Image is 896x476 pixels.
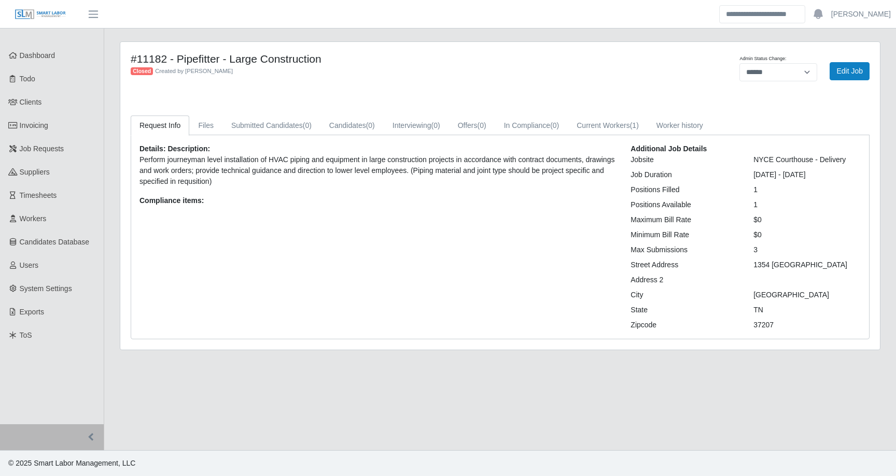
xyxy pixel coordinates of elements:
a: In Compliance [495,116,568,136]
div: NYCE Courthouse - Delivery [746,154,869,165]
div: 3 [746,244,869,255]
img: SLM Logo [15,9,66,20]
a: Worker history [648,116,712,136]
div: 1 [746,184,869,195]
div: [DATE] - [DATE] [746,169,869,180]
span: Dashboard [20,51,55,60]
span: (0) [366,121,375,129]
h4: #11182 - Pipefitter - Large Construction [131,52,555,65]
span: © 2025 Smart Labor Management, LLC [8,459,135,467]
span: Closed [131,67,153,76]
span: Clients [20,98,42,106]
span: Workers [20,214,47,223]
span: Invoicing [20,121,48,129]
a: [PERSON_NAME] [831,9,891,20]
span: Suppliers [20,168,50,176]
div: 1354 [GEOGRAPHIC_DATA] [746,259,869,270]
b: Compliance items: [139,196,204,205]
input: Search [719,5,805,23]
span: ToS [20,331,32,339]
a: Request Info [131,116,189,136]
div: Job Duration [623,169,746,180]
span: (1) [630,121,639,129]
div: Zipcode [623,320,746,330]
a: Files [189,116,222,136]
div: Minimum Bill Rate [623,229,746,240]
p: Perform journeyman level installation of HVAC piping and equipment in large construction projects... [139,154,615,187]
a: Edit Job [830,62,870,80]
div: Positions Filled [623,184,746,195]
div: State [623,305,746,315]
b: Description: [167,145,210,153]
span: Timesheets [20,191,57,199]
div: Maximum Bill Rate [623,214,746,225]
a: Candidates [320,116,384,136]
div: Max Submissions [623,244,746,255]
b: Additional Job Details [631,145,707,153]
span: (0) [478,121,486,129]
div: Positions Available [623,199,746,210]
div: $0 [746,214,869,225]
div: 1 [746,199,869,210]
span: (0) [550,121,559,129]
div: Jobsite [623,154,746,165]
span: Exports [20,308,44,316]
b: Details: [139,145,166,153]
div: 37207 [746,320,869,330]
span: Todo [20,75,35,83]
span: Created by [PERSON_NAME] [155,68,233,74]
div: Street Address [623,259,746,270]
a: Submitted Candidates [222,116,320,136]
span: Candidates Database [20,238,90,246]
span: System Settings [20,284,72,293]
span: Job Requests [20,145,64,153]
a: Interviewing [384,116,449,136]
label: Admin Status Change: [739,55,786,63]
div: TN [746,305,869,315]
div: [GEOGRAPHIC_DATA] [746,290,869,300]
div: $0 [746,229,869,240]
a: Current Workers [568,116,648,136]
span: Users [20,261,39,269]
div: City [623,290,746,300]
div: Address 2 [623,275,746,285]
span: (0) [303,121,312,129]
a: Offers [449,116,495,136]
span: (0) [431,121,440,129]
